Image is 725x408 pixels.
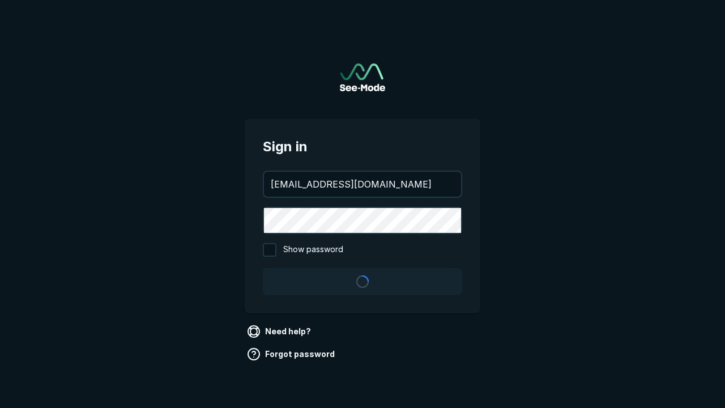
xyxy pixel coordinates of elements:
input: your@email.com [264,172,461,197]
a: Forgot password [245,345,339,363]
span: Show password [283,243,343,257]
img: See-Mode Logo [340,63,385,91]
a: Need help? [245,322,315,341]
span: Sign in [263,137,462,157]
a: Go to sign in [340,63,385,91]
